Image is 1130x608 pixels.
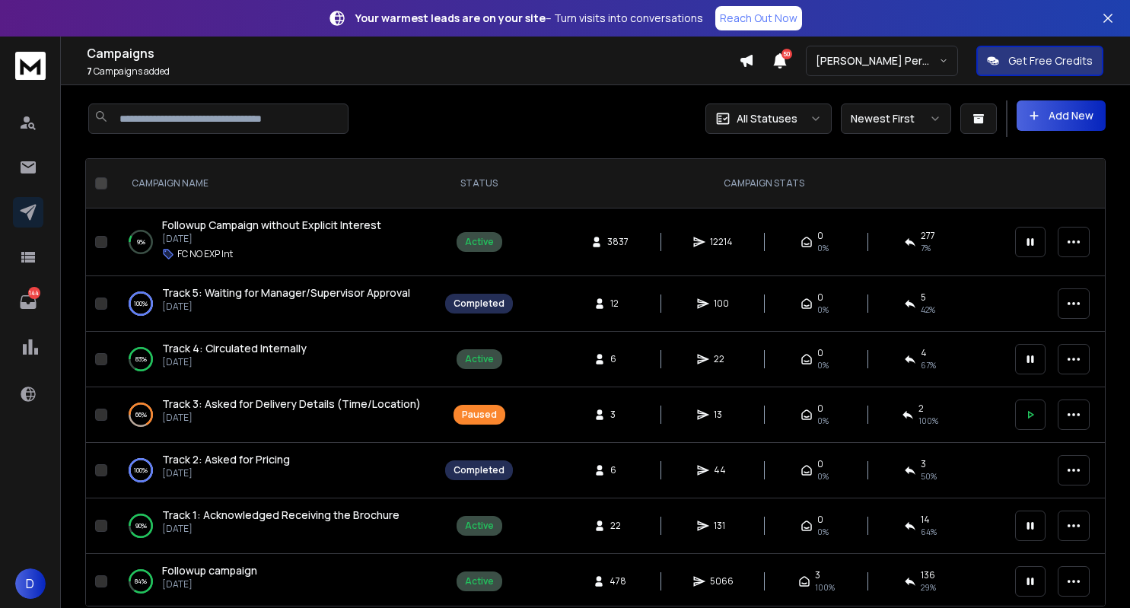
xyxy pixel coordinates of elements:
span: 0 [817,291,823,304]
p: 83 % [135,352,147,367]
span: 50 % [921,470,937,482]
p: [DATE] [162,301,410,313]
td: 100%Track 5: Waiting for Manager/Supervisor Approval[DATE] [113,276,436,332]
button: Get Free Credits [976,46,1103,76]
span: 29 % [921,581,936,594]
span: 0% [817,242,829,254]
div: Active [465,575,494,587]
span: 0 [817,458,823,470]
a: Followup campaign [162,563,257,578]
td: 9%Followup Campaign without Explicit Interest[DATE]FC NO EXP Int [113,209,436,276]
span: 14 [921,514,930,526]
p: Campaigns added [87,65,739,78]
a: Track 1: Acknowledged Receiving the Brochure [162,508,399,523]
p: [DATE] [162,233,381,245]
p: 144 [28,287,40,299]
a: Track 3: Asked for Delivery Details (Time/Location) [162,396,421,412]
p: [PERSON_NAME] Personal WorkSpace [816,53,939,68]
span: 136 [921,569,935,581]
span: 3837 [607,236,629,248]
p: Reach Out Now [720,11,797,26]
span: 0% [817,304,829,316]
p: 66 % [135,407,147,422]
td: 66%Track 3: Asked for Delivery Details (Time/Location)[DATE] [113,387,436,443]
td: 100%Track 2: Asked for Pricing[DATE] [113,443,436,498]
span: Track 5: Waiting for Manager/Supervisor Approval [162,285,410,300]
h1: Campaigns [87,44,739,62]
p: [DATE] [162,467,290,479]
span: 277 [921,230,935,242]
span: 0% [817,470,829,482]
p: – Turn visits into conversations [355,11,703,26]
span: 13 [714,409,729,421]
p: All Statuses [737,111,797,126]
a: Followup Campaign without Explicit Interest [162,218,381,233]
span: 22 [610,520,625,532]
button: D [15,568,46,599]
span: 64 % [921,526,937,538]
p: 90 % [135,518,147,533]
span: Track 2: Asked for Pricing [162,452,290,466]
p: [DATE] [162,412,421,424]
th: STATUS [436,159,522,209]
div: Completed [454,464,505,476]
a: Track 5: Waiting for Manager/Supervisor Approval [162,285,410,301]
img: logo [15,52,46,80]
span: 3 [610,409,625,421]
span: 0% [817,359,829,371]
span: 2 [918,403,924,415]
p: [DATE] [162,578,257,590]
span: 12214 [710,236,733,248]
span: 0% [817,415,829,427]
th: CAMPAIGN STATS [522,159,1006,209]
span: 67 % [921,359,936,371]
p: FC NO EXP Int [177,248,233,260]
span: 44 [714,464,729,476]
span: 3 [921,458,926,470]
button: Add New [1017,100,1106,131]
span: 0% [817,526,829,538]
span: 5066 [710,575,734,587]
span: Track 3: Asked for Delivery Details (Time/Location) [162,396,421,411]
span: 50 [781,49,792,59]
span: 100 % [815,581,835,594]
td: 83%Track 4: Circulated Internally[DATE] [113,332,436,387]
strong: Your warmest leads are on your site [355,11,546,25]
p: 100 % [134,296,148,311]
p: 84 % [135,574,147,589]
span: 3 [815,569,820,581]
span: Followup Campaign without Explicit Interest [162,218,381,232]
a: Track 4: Circulated Internally [162,341,307,356]
span: 42 % [921,304,935,316]
span: 4 [921,347,927,359]
span: Track 1: Acknowledged Receiving the Brochure [162,508,399,522]
span: 12 [610,298,625,310]
p: 100 % [134,463,148,478]
a: Track 2: Asked for Pricing [162,452,290,467]
span: 0 [817,514,823,526]
span: 478 [610,575,626,587]
p: Get Free Credits [1008,53,1093,68]
div: Completed [454,298,505,310]
span: Track 4: Circulated Internally [162,341,307,355]
span: 131 [714,520,729,532]
div: Active [465,236,494,248]
button: Newest First [841,103,951,134]
p: [DATE] [162,523,399,535]
span: 5 [921,291,926,304]
span: 7 % [921,242,931,254]
a: Reach Out Now [715,6,802,30]
span: 7 [87,65,92,78]
span: 100 % [918,415,938,427]
a: 144 [13,287,43,317]
span: 22 [714,353,729,365]
span: 6 [610,464,625,476]
span: 6 [610,353,625,365]
td: 90%Track 1: Acknowledged Receiving the Brochure[DATE] [113,498,436,554]
span: 0 [817,403,823,415]
p: [DATE] [162,356,307,368]
p: 9 % [137,234,145,250]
